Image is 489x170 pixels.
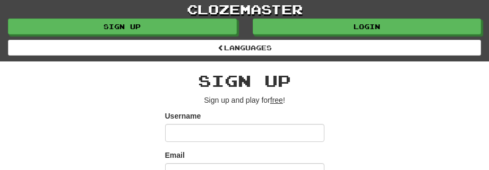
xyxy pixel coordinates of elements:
h2: Sign up [165,72,324,90]
a: Login [253,19,482,34]
u: free [270,96,283,104]
a: Sign up [8,19,237,34]
label: Username [165,111,201,121]
a: Languages [8,40,481,56]
label: Email [165,150,185,160]
p: Sign up and play for ! [165,95,324,105]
